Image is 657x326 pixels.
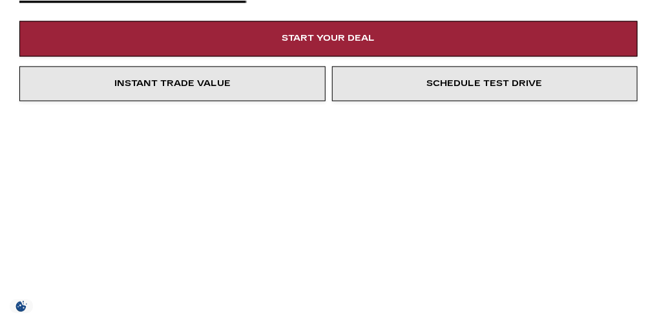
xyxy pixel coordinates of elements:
a: Schedule Test Drive [332,66,638,101]
section: Click to Open Cookie Consent Modal [6,299,36,313]
span: Start Your Deal [282,33,375,43]
a: Start Your Deal [19,21,638,56]
span: Schedule Test Drive [427,78,543,89]
span: Instant Trade Value [114,78,231,89]
iframe: YouTube video player [19,107,407,311]
a: Instant Trade Value [19,66,326,101]
img: Opt-Out Icon [6,299,36,313]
